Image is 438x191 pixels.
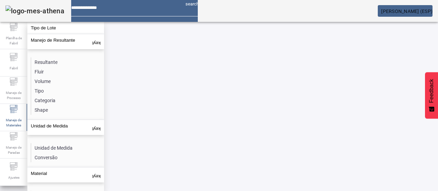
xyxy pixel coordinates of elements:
[3,88,24,103] span: Manejo de Processo
[31,57,104,67] li: Resultante
[8,64,20,73] span: Fabril
[3,115,24,130] span: Manejo de Materiales
[31,153,104,162] li: Conversão
[425,72,438,119] button: Feedback - Mostrar pesquisa
[92,123,101,132] mat-icon: keyboard_arrow_up
[92,38,101,46] mat-icon: keyboard_arrow_up
[31,96,104,105] li: Categoria
[31,143,104,153] li: Unidad de Medida
[27,167,104,182] button: Material
[5,5,64,16] img: logo-mes-athena
[31,105,104,115] li: Shape
[428,79,435,103] span: Feedback
[31,77,104,86] li: Volume
[92,171,101,179] mat-icon: keyboard_arrow_up
[381,9,433,14] span: [PERSON_NAME] (ESP)
[3,33,24,48] span: Planilha de Fabril
[27,22,104,34] button: Tipo de Lote
[31,86,104,96] li: Tipo
[27,120,104,135] button: Unidad de Medida
[3,143,24,157] span: Manejo de Paradas
[6,173,22,182] span: Ajustes
[31,67,104,77] li: Fluir
[27,34,104,49] button: Manejo de Resultante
